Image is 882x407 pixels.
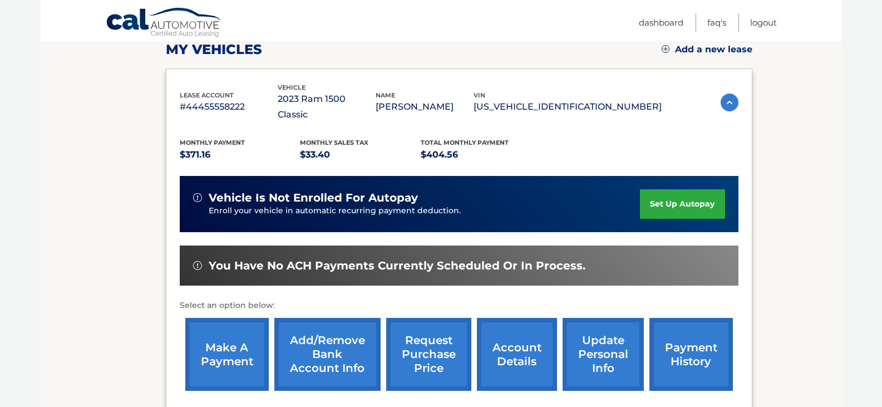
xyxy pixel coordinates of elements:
span: Total Monthly Payment [421,139,509,146]
p: #44455558222 [180,99,278,115]
a: set up autopay [640,189,725,219]
p: Enroll your vehicle in automatic recurring payment deduction. [209,205,640,217]
span: Monthly Payment [180,139,245,146]
span: vehicle [278,84,306,91]
a: Add a new lease [662,44,752,55]
span: Monthly sales Tax [300,139,368,146]
span: lease account [180,91,234,99]
p: [US_VEHICLE_IDENTIFICATION_NUMBER] [474,99,662,115]
img: alert-white.svg [193,261,202,270]
a: Cal Automotive [106,7,223,40]
p: [PERSON_NAME] [376,99,474,115]
span: You have no ACH payments currently scheduled or in process. [209,259,585,273]
span: vin [474,91,485,99]
a: FAQ's [707,13,726,32]
span: name [376,91,395,99]
p: Select an option below: [180,299,738,312]
span: vehicle is not enrolled for autopay [209,191,418,205]
h2: my vehicles [166,41,262,58]
p: 2023 Ram 1500 Classic [278,91,376,122]
a: make a payment [185,318,269,391]
a: Logout [750,13,777,32]
p: $404.56 [421,147,541,163]
a: Add/Remove bank account info [274,318,381,391]
a: payment history [649,318,733,391]
a: account details [477,318,557,391]
img: alert-white.svg [193,193,202,202]
img: accordion-active.svg [721,94,738,111]
a: request purchase price [386,318,471,391]
p: $33.40 [300,147,421,163]
img: add.svg [662,45,669,53]
p: $371.16 [180,147,300,163]
a: Dashboard [639,13,683,32]
a: update personal info [563,318,644,391]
